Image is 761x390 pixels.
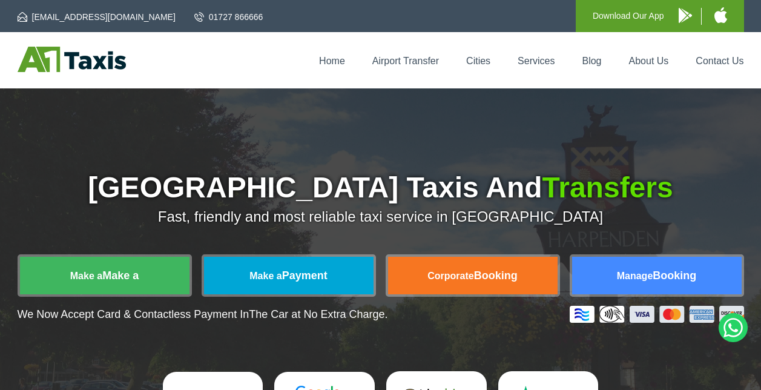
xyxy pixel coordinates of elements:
[582,56,601,66] a: Blog
[714,7,727,23] img: A1 Taxis iPhone App
[466,56,490,66] a: Cities
[18,173,744,202] h1: [GEOGRAPHIC_DATA] Taxis And
[617,271,653,281] span: Manage
[18,308,388,321] p: We Now Accept Card & Contactless Payment In
[427,271,473,281] span: Corporate
[18,11,176,23] a: [EMAIL_ADDRESS][DOMAIN_NAME]
[194,11,263,23] a: 01727 866666
[388,257,558,294] a: CorporateBooking
[542,171,673,203] span: Transfers
[18,208,744,225] p: Fast, friendly and most reliable taxi service in [GEOGRAPHIC_DATA]
[629,56,669,66] a: About Us
[696,56,743,66] a: Contact Us
[679,8,692,23] img: A1 Taxis Android App
[249,271,282,281] span: Make a
[372,56,439,66] a: Airport Transfer
[319,56,345,66] a: Home
[572,257,742,294] a: ManageBooking
[18,47,126,72] img: A1 Taxis St Albans LTD
[20,257,189,294] a: Make aMake a
[204,257,374,294] a: Make aPayment
[70,271,102,281] span: Make a
[249,308,387,320] span: The Car at No Extra Charge.
[593,8,664,24] p: Download Our App
[518,56,555,66] a: Services
[570,306,744,323] img: Credit And Debit Cards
